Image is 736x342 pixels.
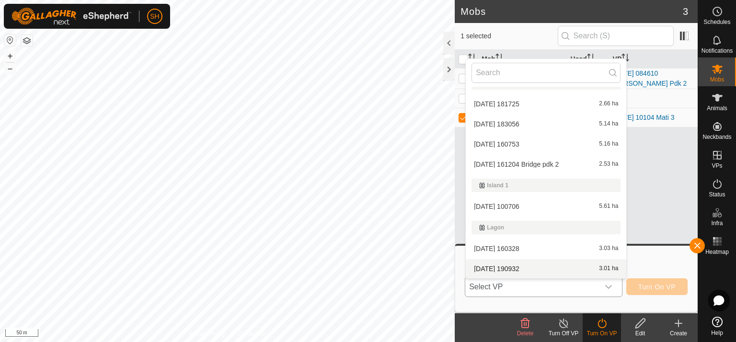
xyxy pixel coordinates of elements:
div: dropdown trigger [599,277,618,296]
a: Contact Us [237,330,265,338]
span: 1 selected [460,31,557,41]
li: 2025-06-20 160753 [466,135,626,154]
span: Schedules [703,19,730,25]
li: 2025-06-19 183056 [466,114,626,134]
span: Notifications [701,48,733,54]
p-sorticon: Activate to sort [587,55,595,63]
span: 2.53 ha [599,161,618,168]
span: [DATE] 160328 [474,245,519,252]
span: 3 [683,4,688,19]
span: Neckbands [702,134,731,140]
th: VP [609,50,698,68]
th: Head [567,50,609,68]
span: [DATE] 161204 Bridge pdk 2 [474,161,559,168]
button: – [4,63,16,74]
div: Turn Off VP [544,329,583,338]
p-sorticon: Activate to sort [621,55,629,63]
li: 2025-06-20 160328 [466,239,626,258]
span: 5.61 ha [599,203,618,210]
a: Privacy Policy [190,330,226,338]
p-sorticon: Activate to sort [495,55,503,63]
span: Delete [517,330,534,337]
span: Help [711,330,723,336]
span: [DATE] 100706 [474,203,519,210]
span: [DATE] 190932 [474,265,519,272]
span: VPs [712,163,722,169]
li: 2025-06-22 190932 [466,259,626,278]
button: Map Layers [21,35,33,46]
td: - [609,89,698,108]
span: 2.66 ha [599,101,618,107]
span: Infra [711,220,723,226]
li: 2025-06-15 100706 [466,197,626,216]
div: Island 1 [479,182,613,188]
span: Mobs [710,77,724,82]
a: Help [698,313,736,340]
h2: Mobs [460,6,683,17]
img: Gallagher Logo [11,8,131,25]
span: 5.16 ha [599,141,618,148]
a: [DATE] 084610 [PERSON_NAME] Pdk 2 [613,69,687,87]
div: Create [659,329,698,338]
button: Reset Map [4,34,16,46]
span: [DATE] 183056 [474,121,519,127]
span: 3.01 ha [599,265,618,272]
span: 3.03 ha [599,245,618,252]
div: Lagon [479,225,613,230]
button: + [4,50,16,62]
li: 2025-06-19 181725 [466,94,626,114]
button: Turn On VP [626,278,688,295]
input: Search (S) [558,26,674,46]
span: [DATE] 160753 [474,141,519,148]
span: SH [150,11,159,22]
div: Turn On VP [583,329,621,338]
span: Heatmap [705,249,729,255]
p-sorticon: Activate to sort [468,55,476,63]
span: Status [709,192,725,197]
span: Turn On VP [638,283,676,291]
input: Search [471,63,621,83]
li: 2025-06-20 161204 Bridge pdk 2 [466,155,626,174]
span: [DATE] 181725 [474,101,519,107]
th: Mob [478,50,566,68]
span: 5.14 ha [599,121,618,127]
div: Edit [621,329,659,338]
a: [DATE] 10104 Mati 3 [613,114,675,121]
span: Animals [707,105,727,111]
span: Select VP [465,277,599,296]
